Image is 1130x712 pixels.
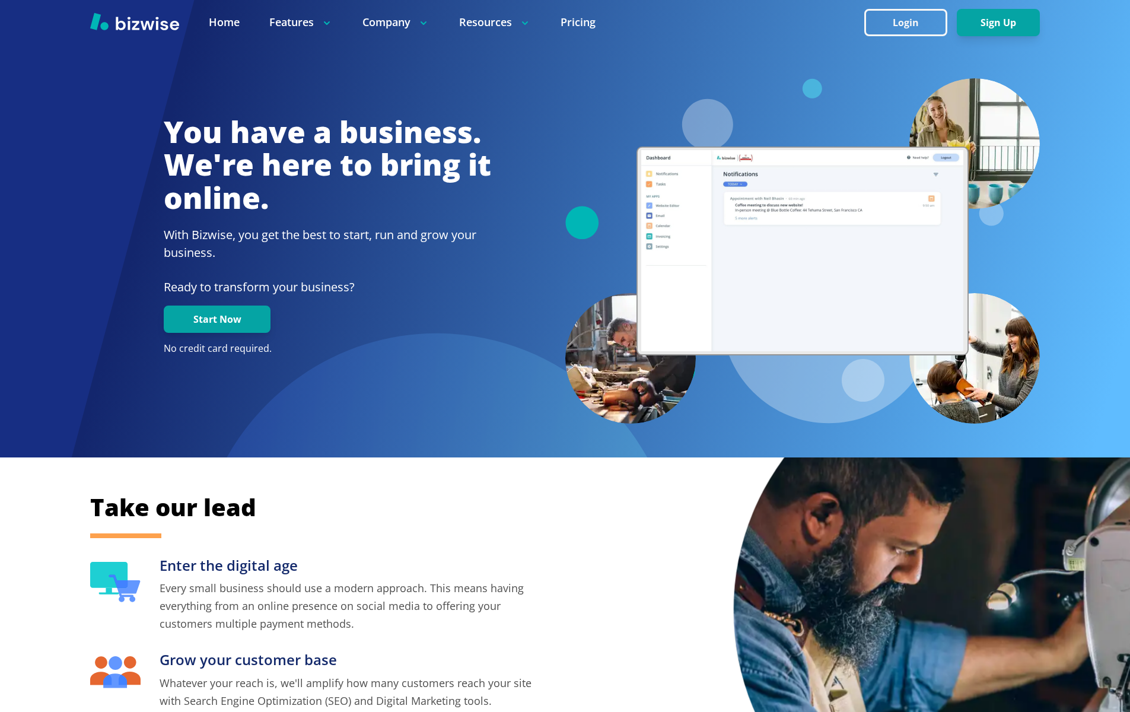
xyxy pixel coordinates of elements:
[459,15,531,30] p: Resources
[164,226,491,262] h2: With Bizwise, you get the best to start, run and grow your business.
[957,17,1040,28] a: Sign Up
[160,579,535,632] p: Every small business should use a modern approach. This means having everything from an online pr...
[160,674,535,710] p: Whatever your reach is, we'll amplify how many customers reach your site with Search Engine Optim...
[164,306,270,333] button: Start Now
[164,278,491,296] p: Ready to transform your business?
[90,491,980,523] h2: Take our lead
[209,15,240,30] a: Home
[90,12,179,30] img: Bizwise Logo
[362,15,429,30] p: Company
[160,650,535,670] h3: Grow your customer base
[561,15,596,30] a: Pricing
[864,17,957,28] a: Login
[864,9,947,36] button: Login
[957,9,1040,36] button: Sign Up
[90,562,141,602] img: Enter the digital age Icon
[164,116,491,215] h1: You have a business. We're here to bring it online.
[269,15,333,30] p: Features
[164,314,270,325] a: Start Now
[160,556,535,576] h3: Enter the digital age
[164,342,491,355] p: No credit card required.
[90,656,141,688] img: Grow your customer base Icon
